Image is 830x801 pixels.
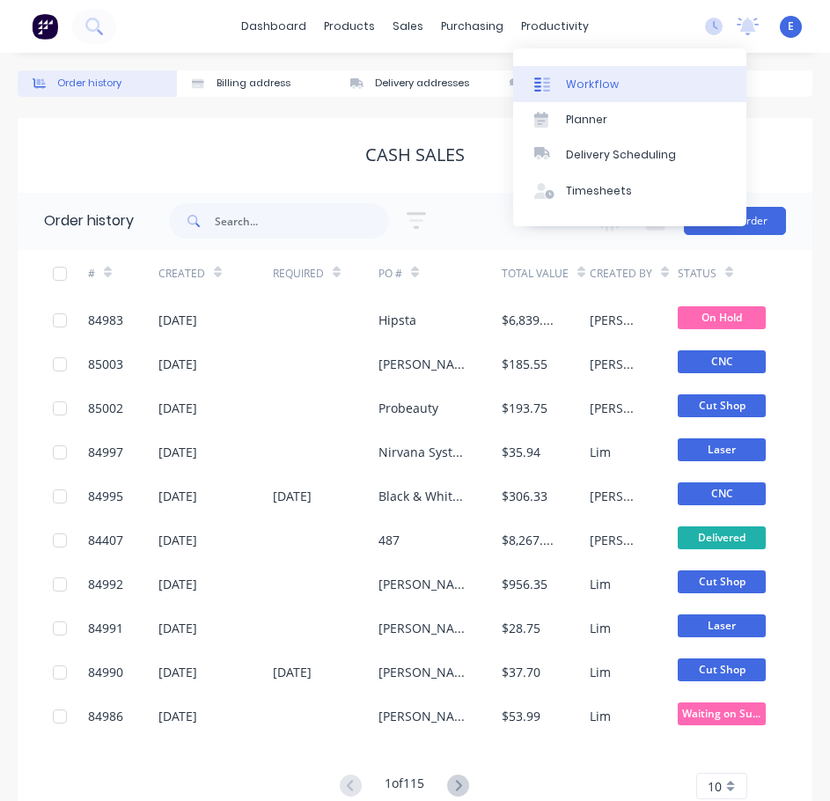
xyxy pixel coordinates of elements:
div: Probeauty [378,399,438,417]
button: Delivery addresses [335,70,495,97]
div: 85003 [88,355,123,373]
div: Created By [590,250,678,298]
div: Nirvana Systems [378,443,466,461]
div: [DATE] [158,619,197,637]
div: $185.55 [502,355,547,373]
a: Delivery Scheduling [513,137,746,173]
button: Order history [18,70,177,97]
div: Created [158,266,205,282]
span: CNC [678,350,766,372]
div: Black & White Westgate [378,487,466,505]
div: Billing address [217,76,290,91]
div: [DATE] [158,575,197,593]
a: Timesheets [513,173,746,209]
div: [DATE] [158,355,197,373]
div: [DATE] [158,399,197,417]
div: Hipsta [378,311,416,329]
input: Search... [215,203,389,239]
div: Status [678,250,801,298]
div: 84986 [88,707,123,725]
div: Lim [590,707,611,725]
div: 487 [378,531,400,549]
div: [DATE] [158,707,197,725]
span: CNC [678,482,766,504]
div: 84995 [88,487,123,505]
span: On Hold [678,306,766,328]
div: $6,839.37 [502,311,555,329]
div: Order history [57,76,121,91]
div: $53.99 [502,707,540,725]
div: Created [158,250,273,298]
div: 84991 [88,619,123,637]
div: [DATE] [158,487,197,505]
a: dashboard [232,13,315,40]
div: [PERSON_NAME] [378,355,466,373]
div: Cash Sales [365,144,465,165]
div: Lim [590,619,611,637]
span: Cut Shop [678,570,766,592]
button: Billing address [177,70,336,97]
div: Required [273,250,378,298]
div: 84990 [88,663,123,681]
div: [DATE] [158,443,197,461]
div: $28.75 [502,619,540,637]
div: Lim [590,663,611,681]
div: $37.70 [502,663,540,681]
div: purchasing [432,13,512,40]
div: PO # [378,266,402,282]
div: Total Value [502,266,569,282]
span: Cut Shop [678,658,766,680]
div: $35.94 [502,443,540,461]
div: [PERSON_NAME] [378,575,466,593]
div: [PERSON_NAME] [590,531,643,549]
span: Delivered [678,526,766,548]
button: Collaborate [495,70,654,97]
div: # [88,266,95,282]
div: Lim [590,575,611,593]
div: Order history [44,210,134,231]
div: Planner [566,112,607,128]
div: [DATE] [158,663,197,681]
div: Status [678,266,716,282]
div: [PERSON_NAME] [378,707,466,725]
img: Factory [32,13,58,40]
div: Delivery addresses [375,76,469,91]
div: 84997 [88,443,123,461]
div: sales [384,13,432,40]
div: [PERSON_NAME] [590,487,643,505]
div: products [315,13,384,40]
div: $8,267.90 [502,531,555,549]
span: 10 [708,777,722,796]
div: $956.35 [502,575,547,593]
div: [DATE] [273,487,312,505]
div: [PERSON_NAME] [590,311,643,329]
div: [PERSON_NAME] [590,399,643,417]
div: $193.75 [502,399,547,417]
div: [DATE] [158,311,197,329]
div: [PERSON_NAME] [590,355,643,373]
span: Cut Shop [678,394,766,416]
div: Workflow [566,77,619,92]
span: Waiting on Supp... [678,702,766,724]
a: Planner [513,102,746,137]
span: E [788,18,794,34]
div: Created By [590,266,652,282]
div: Required [273,266,324,282]
div: 1 of 115 [385,774,424,799]
div: # [88,250,158,298]
div: 84992 [88,575,123,593]
span: Laser [678,438,766,460]
div: Timesheets [566,183,632,199]
div: [PERSON_NAME] [378,663,466,681]
span: Laser [678,614,766,636]
div: 85002 [88,399,123,417]
div: 84407 [88,531,123,549]
a: Workflow [513,66,746,101]
div: $306.33 [502,487,547,505]
div: Lim [590,443,611,461]
div: [PERSON_NAME] Van Der [PERSON_NAME] [378,619,466,637]
div: PO # [378,250,502,298]
div: productivity [512,13,598,40]
div: Total Value [502,250,590,298]
div: 84983 [88,311,123,329]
